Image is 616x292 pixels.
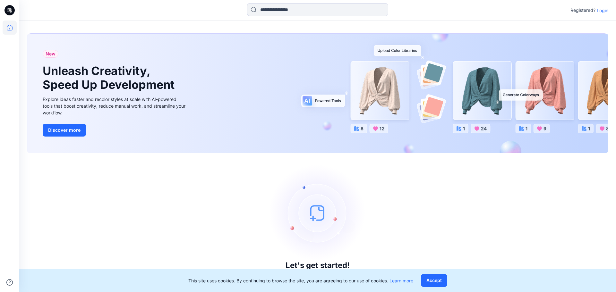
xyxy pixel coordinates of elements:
p: This site uses cookies. By continuing to browse the site, you are agreeing to our use of cookies. [188,277,413,284]
button: Accept [421,274,447,287]
h1: Unleash Creativity, Speed Up Development [43,64,177,92]
h3: Let's get started! [286,261,350,270]
a: Learn more [389,278,413,283]
div: Explore ideas faster and recolor styles at scale with AI-powered tools that boost creativity, red... [43,96,187,116]
img: empty-state-image.svg [269,165,366,261]
button: Discover more [43,124,86,137]
span: New [46,50,56,58]
p: Registered? [570,6,595,14]
p: Login [597,7,608,14]
a: Discover more [43,124,187,137]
